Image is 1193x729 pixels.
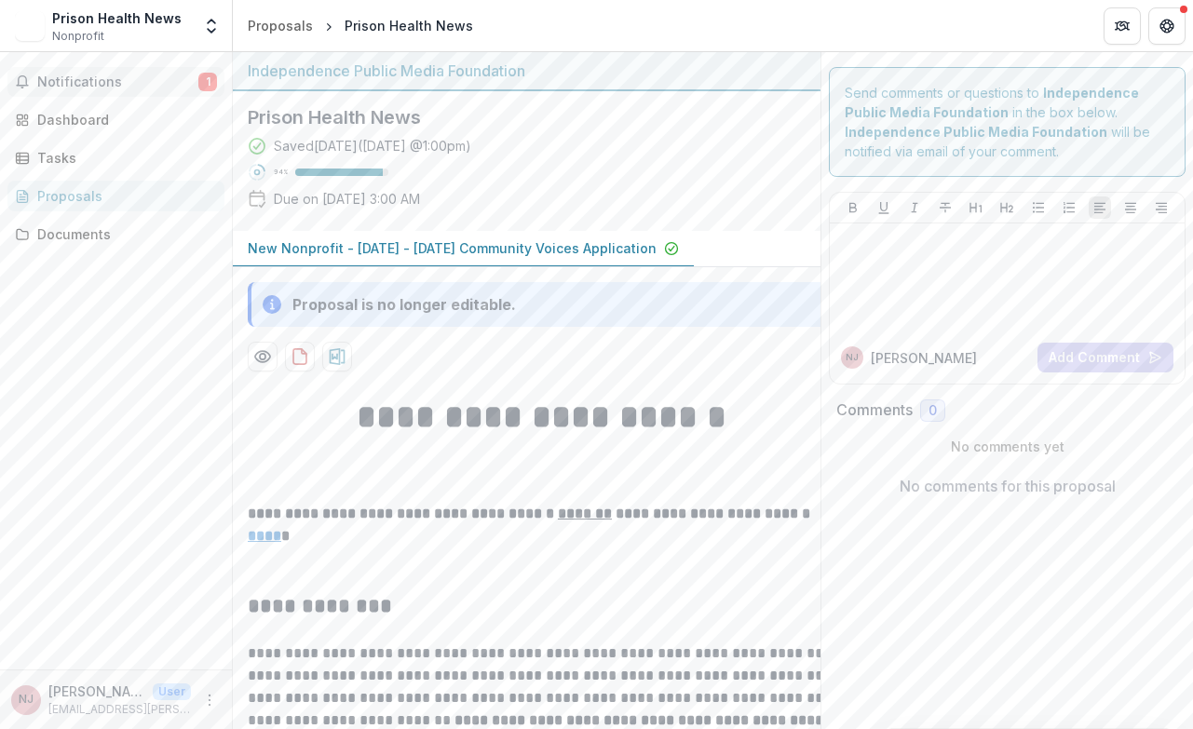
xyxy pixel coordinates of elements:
button: Heading 2 [996,196,1018,219]
div: Dashboard [37,110,210,129]
button: Align Left [1089,196,1111,219]
div: Prison Health News [52,8,182,28]
p: User [153,683,191,700]
div: Proposal is no longer editable. [292,293,516,316]
div: Documents [37,224,210,244]
p: New Nonprofit - [DATE] - [DATE] Community Voices Application [248,238,657,258]
h2: Prison Health News [248,106,776,128]
div: Saved [DATE] ( [DATE] @ 1:00pm ) [274,136,471,155]
button: Underline [873,196,895,219]
button: Bullet List [1027,196,1050,219]
p: [EMAIL_ADDRESS][PERSON_NAME][DOMAIN_NAME] [48,701,191,718]
div: Proposals [248,16,313,35]
button: More [198,689,221,711]
a: Proposals [240,12,320,39]
button: Preview 6707aa69-f6df-4852-867c-deda8057a4ea-0.pdf [248,342,278,371]
div: Send comments or questions to in the box below. will be notified via email of your comment. [829,67,1186,177]
p: No comments for this proposal [900,475,1116,497]
h2: Comments [836,401,913,419]
button: Get Help [1148,7,1186,45]
button: Partners [1104,7,1141,45]
p: Due on [DATE] 3:00 AM [274,189,420,209]
div: Prison Health News [345,16,473,35]
a: Tasks [7,142,224,173]
button: Add Comment [1037,343,1173,372]
a: Dashboard [7,104,224,135]
nav: breadcrumb [240,12,481,39]
div: Proposals [37,186,210,206]
button: Ordered List [1058,196,1080,219]
button: Notifications1 [7,67,224,97]
button: download-proposal [322,342,352,371]
strong: Independence Public Media Foundation [845,124,1107,140]
a: Documents [7,219,224,250]
button: Align Right [1150,196,1173,219]
button: Bold [842,196,864,219]
div: Natasha Joglekar [846,353,859,362]
div: Independence Public Media Foundation [248,60,806,82]
button: Strike [934,196,956,219]
button: Italicize [903,196,926,219]
a: Proposals [7,181,224,211]
span: 0 [929,403,937,419]
button: Open entity switcher [198,7,224,45]
p: [PERSON_NAME] [48,682,145,701]
span: 1 [198,73,217,91]
button: download-proposal [285,342,315,371]
p: [PERSON_NAME] [871,348,977,368]
button: Heading 1 [965,196,987,219]
p: No comments yet [836,437,1178,456]
img: Prison Health News [15,11,45,41]
button: Align Center [1119,196,1142,219]
div: Tasks [37,148,210,168]
span: Notifications [37,74,198,90]
p: 94 % [274,166,288,179]
span: Nonprofit [52,28,104,45]
div: Natasha Joglekar [19,694,34,706]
